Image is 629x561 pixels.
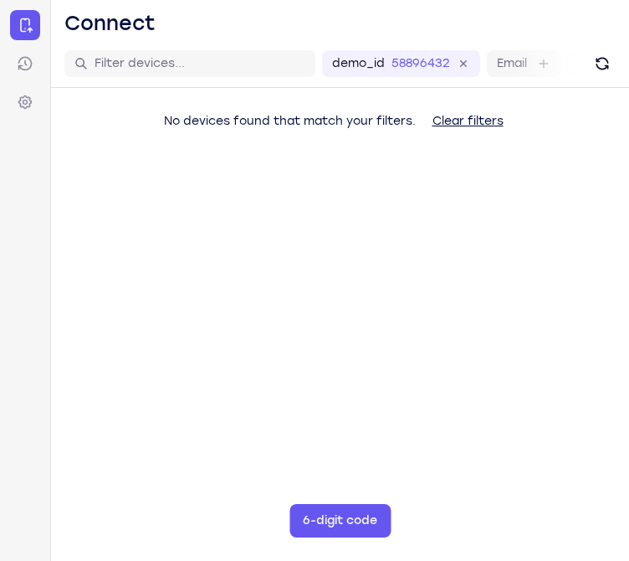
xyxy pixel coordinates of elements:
[589,50,616,77] button: Refresh
[332,55,385,72] label: demo_id
[10,10,40,40] a: Connect
[10,87,40,117] a: Settings
[419,105,517,138] button: Clear filters
[164,114,416,128] span: No devices found that match your filters.
[289,504,391,538] button: 6-digit code
[95,55,305,72] input: Filter devices...
[497,55,527,72] label: Email
[10,49,40,79] a: Sessions
[64,10,156,37] h1: Connect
